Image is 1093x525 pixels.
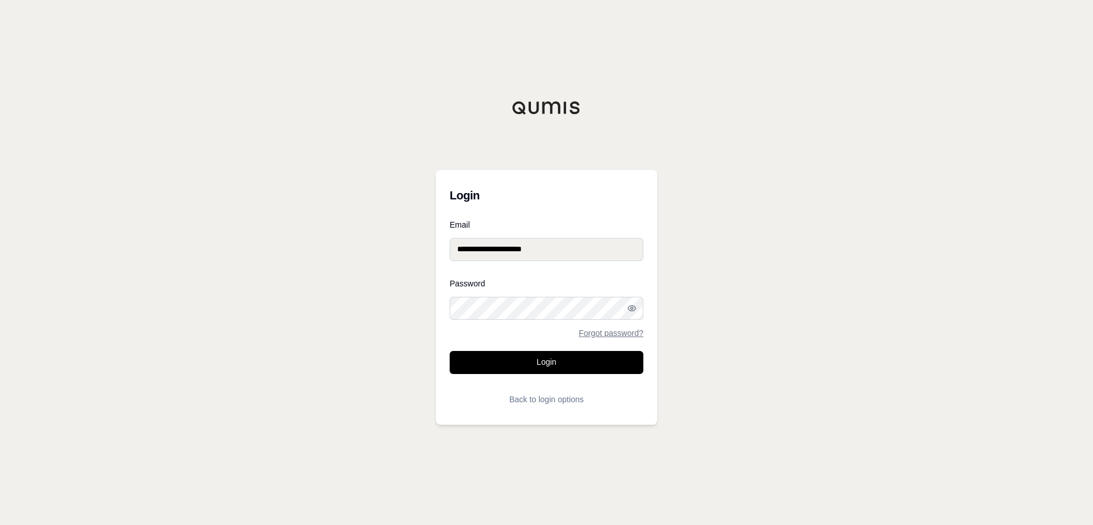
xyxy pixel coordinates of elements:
label: Email [450,221,643,229]
button: Login [450,351,643,374]
button: Back to login options [450,388,643,411]
img: Qumis [512,101,581,115]
h3: Login [450,184,643,207]
a: Forgot password? [579,329,643,337]
label: Password [450,280,643,288]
